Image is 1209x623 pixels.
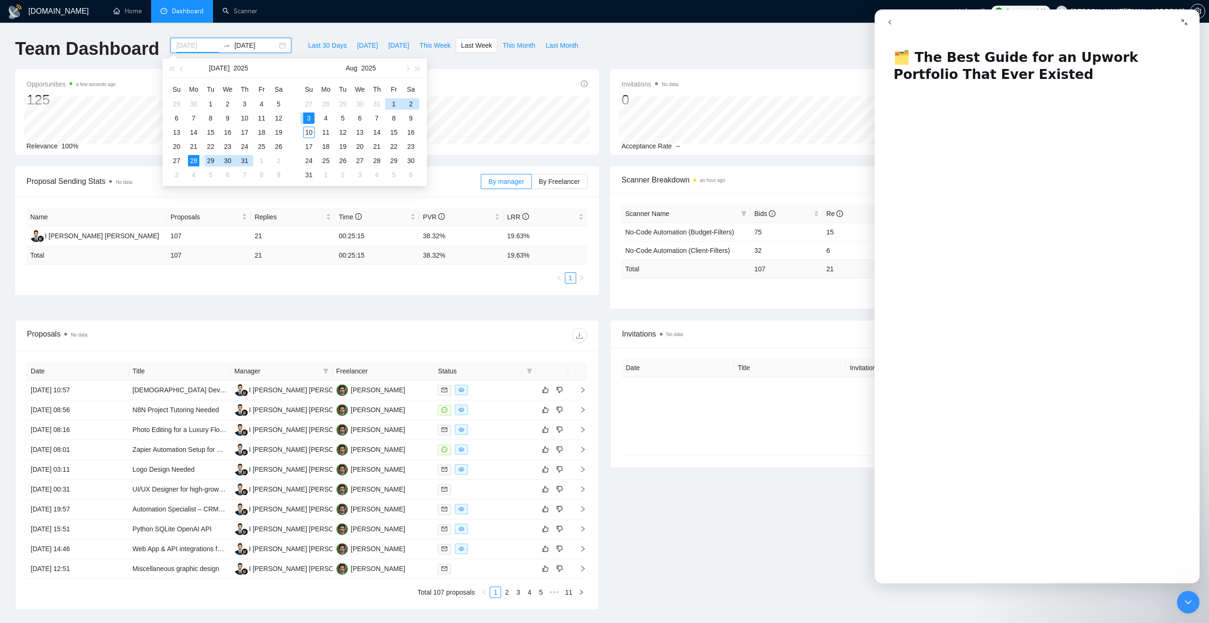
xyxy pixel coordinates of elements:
[351,97,368,111] td: 2025-07-30
[875,9,1200,583] iframe: Intercom live chat
[562,587,576,598] li: 11
[456,38,497,53] button: Last Week
[542,446,549,453] span: like
[512,587,524,598] li: 3
[253,97,270,111] td: 2025-07-04
[556,565,563,572] span: dislike
[253,82,270,97] th: Fr
[385,82,402,97] th: Fr
[351,524,405,534] div: [PERSON_NAME]
[502,40,535,51] span: This Month
[556,446,563,453] span: dislike
[556,505,563,513] span: dislike
[222,98,233,110] div: 2
[176,40,219,51] input: Start date
[133,386,386,394] a: [DEMOGRAPHIC_DATA] Developer Needed for Web Scraper and Translation Pipeline
[442,387,447,393] span: mail
[995,8,1003,15] img: upwork-logo.png
[251,208,335,226] th: Replies
[234,484,246,495] img: IG
[239,98,250,110] div: 3
[371,112,383,124] div: 7
[219,82,236,97] th: We
[133,466,195,473] a: Logo Design Needed
[249,385,363,395] div: I [PERSON_NAME] [PERSON_NAME]
[1005,6,1034,17] span: Connects:
[76,82,115,87] time: a few seconds ago
[402,125,419,139] td: 2025-08-16
[565,272,576,284] li: 1
[300,111,317,125] td: 2025-08-03
[234,523,246,535] img: IG
[234,563,246,575] img: IG
[625,228,734,236] a: No-Code Automation (Budget-Filters)
[385,125,402,139] td: 2025-08-15
[513,587,523,597] a: 3
[249,504,363,514] div: I [PERSON_NAME] [PERSON_NAME]
[168,125,185,139] td: 2025-07-13
[168,82,185,97] th: Su
[368,111,385,125] td: 2025-08-07
[222,112,233,124] div: 9
[540,563,551,574] button: like
[542,505,549,513] span: like
[185,97,202,111] td: 2025-06-30
[351,484,405,494] div: [PERSON_NAME]
[1191,8,1205,15] span: setting
[334,111,351,125] td: 2025-08-05
[368,97,385,111] td: 2025-07-31
[300,97,317,111] td: 2025-07-27
[502,587,512,597] a: 2
[540,484,551,495] button: like
[535,587,546,598] li: 5
[15,38,159,60] h1: Team Dashboard
[241,469,248,476] img: gigradar-bm.png
[249,524,363,534] div: I [PERSON_NAME] [PERSON_NAME]
[37,235,44,242] img: gigradar-bm.png
[1058,8,1065,15] span: user
[241,489,248,495] img: gigradar-bm.png
[371,98,383,110] div: 31
[336,464,348,476] img: TF
[625,247,730,254] a: No-Code Automation (Client-Filters)
[249,464,363,475] div: I [PERSON_NAME] [PERSON_NAME]
[402,97,419,111] td: 2025-08-02
[554,503,565,515] button: dislike
[234,545,363,552] a: IGI [PERSON_NAME] [PERSON_NAME]
[497,38,540,53] button: This Month
[336,424,348,436] img: TF
[26,91,116,109] div: 125
[273,112,284,124] div: 12
[442,526,447,532] span: mail
[542,466,549,473] span: like
[234,564,363,572] a: IGI [PERSON_NAME] [PERSON_NAME]
[540,404,551,415] button: like
[351,385,405,395] div: [PERSON_NAME]
[249,563,363,574] div: I [PERSON_NAME] [PERSON_NAME]
[133,485,276,493] a: UI/UX Designer for high-growth advertising SaaS
[161,8,167,14] span: dashboard
[336,444,348,456] img: TF
[317,97,334,111] td: 2025-07-28
[336,503,348,515] img: TF
[133,406,219,414] a: N8N Project Tutoring Needed
[133,446,244,453] a: Zapier Automation Setup for Law Firm
[336,445,405,453] a: TF[PERSON_NAME]
[442,447,447,452] span: message
[540,464,551,475] button: like
[351,544,405,554] div: [PERSON_NAME]
[354,98,366,110] div: 30
[357,40,378,51] span: [DATE]
[419,40,451,51] span: This Week
[249,484,363,494] div: I [PERSON_NAME] [PERSON_NAME]
[234,386,363,393] a: IGI [PERSON_NAME] [PERSON_NAME]
[525,364,534,378] span: filter
[1177,591,1200,614] iframe: Intercom live chat
[572,328,587,343] button: download
[233,59,248,78] button: 2025
[524,587,535,597] a: 4
[133,426,247,433] a: Photo Editing for a Luxury Floral Brand
[351,464,405,475] div: [PERSON_NAME]
[249,424,363,435] div: I [PERSON_NAME] [PERSON_NAME]
[133,545,419,553] a: Web App & API integrations for AI Franchise Business Coach ( Quickbooks + Reviews + Location)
